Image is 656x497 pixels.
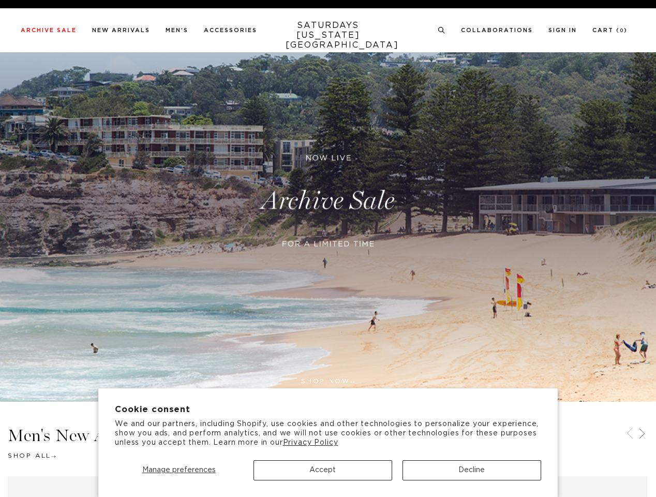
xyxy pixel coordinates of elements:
span: Manage preferences [142,466,216,474]
a: Archive Sale [21,27,77,33]
a: SATURDAYS[US_STATE][GEOGRAPHIC_DATA] [286,21,371,50]
a: Shop All [8,452,56,459]
button: Manage preferences [115,460,243,480]
a: New Arrivals [92,27,150,33]
h2: Cookie consent [115,405,541,415]
a: Men's [166,27,188,33]
a: Accessories [204,27,257,33]
button: Decline [402,460,541,480]
button: Accept [254,460,392,480]
small: 0 [620,28,624,33]
h3: Men's New Arrivals [8,427,648,444]
a: Privacy Policy [283,439,338,446]
p: We and our partners, including Shopify, use cookies and other technologies to personalize your ex... [115,419,541,448]
a: Sign In [548,27,577,33]
a: Collaborations [461,27,533,33]
a: Cart (0) [592,27,628,33]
